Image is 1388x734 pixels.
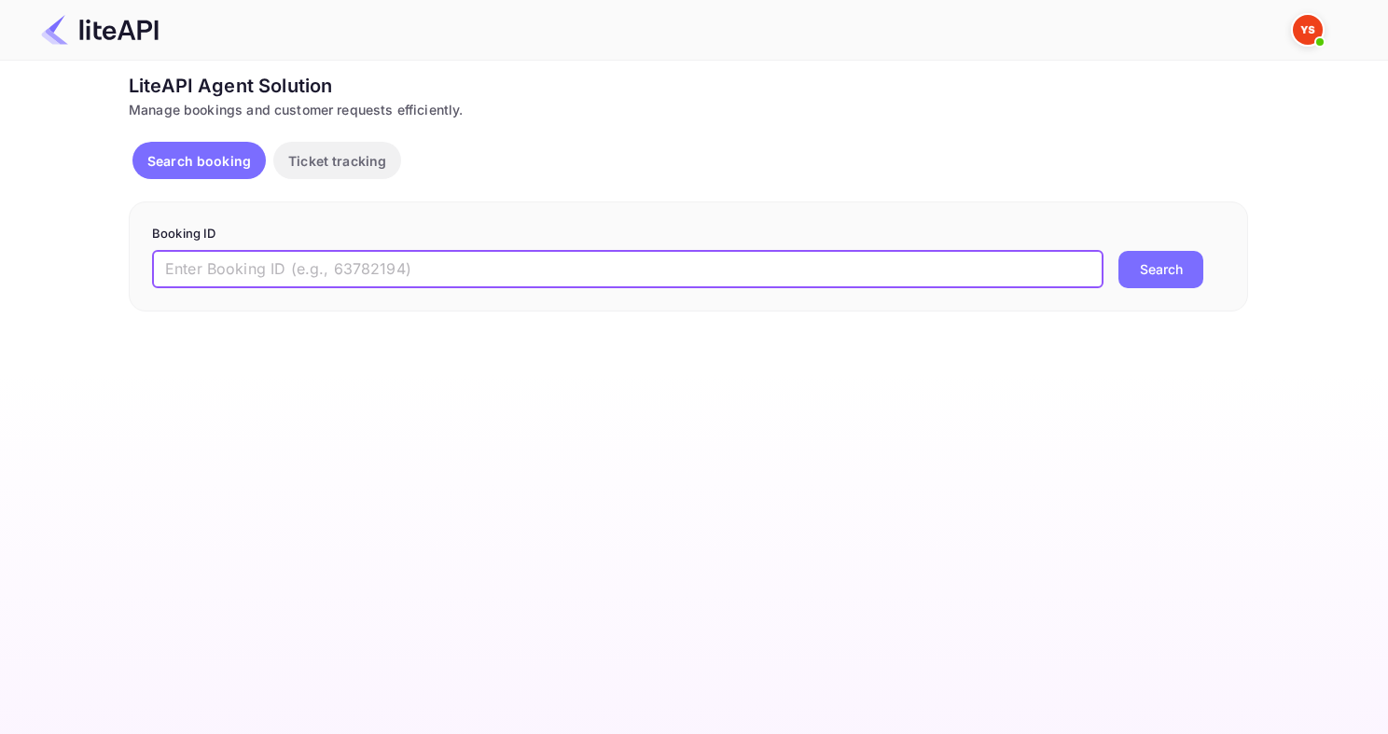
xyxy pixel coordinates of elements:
p: Search booking [147,151,251,171]
div: LiteAPI Agent Solution [129,72,1248,100]
img: LiteAPI Logo [41,15,159,45]
input: Enter Booking ID (e.g., 63782194) [152,251,1103,288]
img: Yandex Support [1293,15,1323,45]
button: Search [1118,251,1203,288]
p: Booking ID [152,225,1225,243]
p: Ticket tracking [288,151,386,171]
div: Manage bookings and customer requests efficiently. [129,100,1248,119]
